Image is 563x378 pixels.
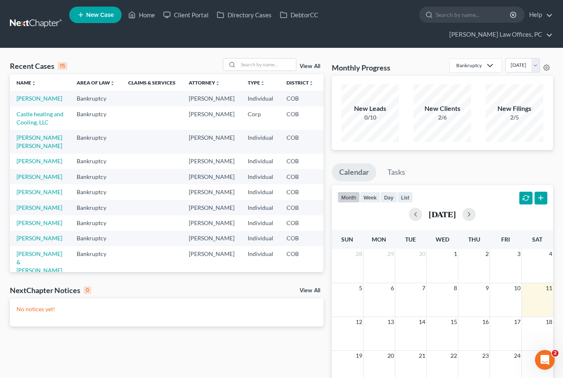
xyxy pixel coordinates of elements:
td: Bankruptcy [70,169,122,184]
i: unfold_more [260,81,265,86]
a: Districtunfold_more [286,80,314,86]
td: Individual [241,154,280,169]
td: Bankruptcy [70,91,122,106]
input: Search by name... [436,7,511,22]
div: NextChapter Notices [10,285,91,295]
input: Search by name... [238,59,296,70]
span: 19 [355,351,363,361]
span: Fri [501,236,510,243]
a: [PERSON_NAME] [16,173,62,180]
a: [PERSON_NAME] [16,95,62,102]
i: unfold_more [215,81,220,86]
span: 9 [485,283,490,293]
span: Sat [532,236,542,243]
span: Mon [372,236,386,243]
td: Individual [241,246,280,278]
a: Typeunfold_more [248,80,265,86]
div: 15 [58,62,67,70]
td: 7 [320,106,361,130]
span: 12 [355,317,363,327]
div: Bankruptcy [456,62,482,69]
td: [PERSON_NAME] [182,200,241,215]
span: 15 [450,317,458,327]
div: New Clients [413,104,471,113]
td: Individual [241,169,280,184]
span: 20 [387,351,395,361]
td: Individual [241,184,280,200]
td: [PERSON_NAME] [182,91,241,106]
td: COB [280,130,320,153]
td: [PERSON_NAME] [182,231,241,246]
td: COB [280,215,320,230]
td: COB [280,231,320,246]
td: COB [280,246,320,278]
span: 3 [516,249,521,259]
td: COB [280,154,320,169]
td: [PERSON_NAME] [182,184,241,200]
div: 0/10 [341,113,399,122]
a: Area of Lawunfold_more [77,80,115,86]
a: [PERSON_NAME] [16,157,62,164]
a: Client Portal [159,7,213,22]
td: Corp [241,106,280,130]
td: 7 [320,246,361,278]
button: week [360,192,380,203]
td: [PERSON_NAME] [182,215,241,230]
button: list [397,192,413,203]
div: 2/5 [486,113,543,122]
h2: [DATE] [429,210,456,218]
td: 7 [320,91,361,106]
span: 22 [450,351,458,361]
td: Bankruptcy [70,130,122,153]
td: Bankruptcy [70,200,122,215]
span: 17 [513,317,521,327]
a: [PERSON_NAME] [16,219,62,226]
td: Individual [241,215,280,230]
td: Bankruptcy [70,184,122,200]
a: [PERSON_NAME] [16,235,62,242]
span: 21 [418,351,426,361]
a: Castle heating and Cooling, LLC [16,110,63,126]
td: [PERSON_NAME] [182,169,241,184]
span: 10 [513,283,521,293]
a: [PERSON_NAME] & [PERSON_NAME] [16,250,62,274]
td: [PERSON_NAME] [182,154,241,169]
p: No notices yet! [16,305,317,313]
div: Recent Cases [10,61,67,71]
td: Bankruptcy [70,215,122,230]
td: 7 [320,200,361,215]
td: COB [280,91,320,106]
td: [PERSON_NAME] [182,130,241,153]
span: 8 [453,283,458,293]
td: [PERSON_NAME] [182,106,241,130]
span: 29 [387,249,395,259]
td: [PERSON_NAME] [182,246,241,278]
td: Individual [241,200,280,215]
td: 7 [320,215,361,230]
td: Individual [241,231,280,246]
a: Help [525,7,553,22]
div: New Filings [486,104,543,113]
span: 23 [481,351,490,361]
div: 2/6 [413,113,471,122]
span: 2 [485,249,490,259]
iframe: Intercom live chat [535,350,555,370]
span: 28 [355,249,363,259]
a: [PERSON_NAME] [PERSON_NAME] [16,134,62,149]
span: 6 [390,283,395,293]
td: 7 [320,154,361,169]
a: View All [300,63,320,69]
span: 13 [387,317,395,327]
span: 2 [552,350,558,357]
a: Home [124,7,159,22]
a: [PERSON_NAME] [16,188,62,195]
button: day [380,192,397,203]
a: Calendar [332,163,376,181]
button: month [338,192,360,203]
div: 0 [84,286,91,294]
td: 7 [320,130,361,153]
span: 18 [545,317,553,327]
a: Tasks [380,163,413,181]
a: [PERSON_NAME] Law Offices, PC [445,27,553,42]
span: 1 [453,249,458,259]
